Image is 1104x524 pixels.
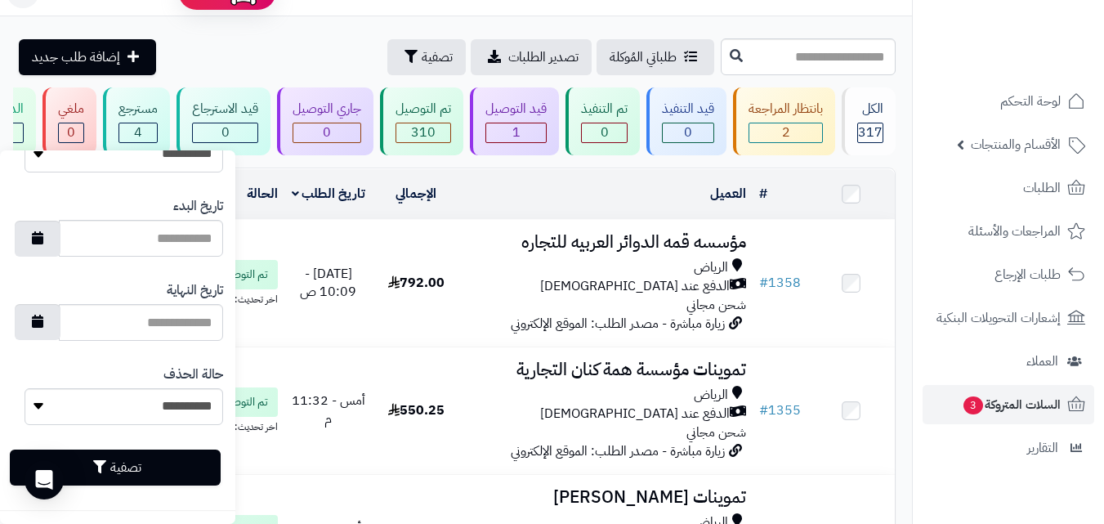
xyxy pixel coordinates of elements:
span: إضافة طلب جديد [32,47,120,67]
div: تم التوصيل [396,100,451,119]
span: # [759,401,768,420]
a: ملغي 0 [39,87,100,155]
span: 1 [512,123,521,142]
span: # [759,273,768,293]
div: ملغي [58,100,84,119]
span: شحن مجاني [686,423,746,442]
a: قيد التنفيذ 0 [643,87,730,155]
div: 2 [749,123,822,142]
span: الدفع عند [DEMOGRAPHIC_DATA] [540,277,730,296]
a: تصدير الطلبات [471,39,592,75]
div: 0 [59,123,83,142]
a: إشعارات التحويلات البنكية [923,298,1094,338]
h3: تموينات مؤسسة همة كنان التجارية [467,361,746,379]
div: قيد الاسترجاع [192,100,258,119]
div: جاري التوصيل [293,100,361,119]
span: تصفية [422,47,453,67]
a: طلبات الإرجاع [923,255,1094,294]
label: تاريخ النهاية [167,281,223,300]
div: Open Intercom Messenger [25,460,64,499]
span: الدفع عند [DEMOGRAPHIC_DATA] [540,405,730,423]
a: تم التوصيل 310 [377,87,467,155]
h3: تموينات [PERSON_NAME] [467,488,746,507]
span: زيارة مباشرة - مصدر الطلب: الموقع الإلكتروني [511,441,725,461]
a: مسترجع 4 [100,87,173,155]
a: الطلبات [923,168,1094,208]
span: زيارة مباشرة - مصدر الطلب: الموقع الإلكتروني [511,314,725,334]
div: تم التنفيذ [581,100,628,119]
span: الرياض [694,386,728,405]
span: طلباتي المُوكلة [610,47,677,67]
span: 0 [601,123,609,142]
span: تم التوصيل [220,266,268,283]
span: 0 [67,123,75,142]
span: [DATE] - 10:09 ص [300,264,356,302]
span: الرياض [694,258,728,277]
a: لوحة التحكم [923,82,1094,121]
a: جاري التوصيل 0 [274,87,377,155]
a: الكل317 [838,87,899,155]
a: العملاء [923,342,1094,381]
a: قيد الاسترجاع 0 [173,87,274,155]
span: 4 [134,123,142,142]
span: إشعارات التحويلات البنكية [936,307,1061,329]
button: تصفية [387,39,466,75]
a: بانتظار المراجعة 2 [730,87,838,155]
span: السلات المتروكة [962,393,1061,416]
div: قيد التنفيذ [662,100,714,119]
div: 0 [193,123,257,142]
a: طلباتي المُوكلة [597,39,714,75]
div: 0 [582,123,627,142]
span: 550.25 [388,401,445,420]
a: #1358 [759,273,801,293]
div: 310 [396,123,450,142]
a: السلات المتروكة3 [923,385,1094,424]
a: تاريخ الطلب [292,184,366,204]
span: الأقسام والمنتجات [971,133,1061,156]
div: 1 [486,123,546,142]
div: مسترجع [118,100,158,119]
span: 317 [858,123,883,142]
button: تصفية [10,450,221,486]
span: 0 [323,123,331,142]
a: الحالة [247,184,278,204]
span: 310 [411,123,436,142]
span: تم التوصيل [220,394,268,410]
span: 792.00 [388,273,445,293]
a: المراجعات والأسئلة [923,212,1094,251]
div: الكل [857,100,883,119]
span: 0 [684,123,692,142]
a: العميل [710,184,746,204]
a: الإجمالي [396,184,436,204]
a: # [759,184,767,204]
span: لوحة التحكم [1000,90,1061,113]
a: قيد التوصيل 1 [467,87,562,155]
a: تم التنفيذ 0 [562,87,643,155]
h3: مؤسسه قمه الدوائر العربيه للتجاره [467,233,746,252]
a: إضافة طلب جديد [19,39,156,75]
div: 0 [293,123,360,142]
span: العملاء [1026,350,1058,373]
span: 2 [782,123,790,142]
div: قيد التوصيل [485,100,547,119]
span: الطلبات [1023,177,1061,199]
span: 3 [963,396,983,414]
div: 4 [119,123,157,142]
span: طلبات الإرجاع [994,263,1061,286]
a: التقارير [923,428,1094,468]
span: أمس - 11:32 م [292,391,365,429]
div: بانتظار المراجعة [749,100,823,119]
span: شحن مجاني [686,295,746,315]
span: تصدير الطلبات [508,47,579,67]
label: تاريخ البدء [173,197,223,216]
a: #1355 [759,401,801,420]
span: 0 [221,123,230,142]
span: التقارير [1027,437,1058,459]
div: 0 [663,123,713,142]
label: حالة الحذف [163,365,223,384]
span: المراجعات والأسئلة [968,220,1061,243]
img: logo-2.png [993,12,1088,47]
